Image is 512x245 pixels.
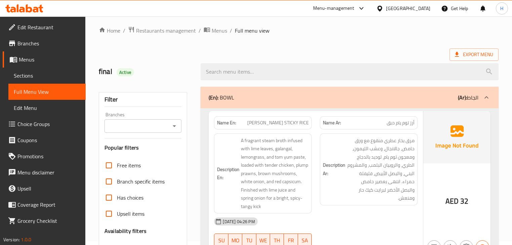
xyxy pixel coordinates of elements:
a: Menus [204,26,227,35]
div: [GEOGRAPHIC_DATA] [386,5,430,12]
span: Edit Restaurant [17,23,80,31]
span: Version: [3,235,20,244]
h3: Availability filters [104,227,146,235]
a: Home [99,27,120,35]
span: AED [445,195,459,208]
a: Promotions [3,148,86,164]
a: Restaurants management [128,26,196,35]
a: Grocery Checklist [3,213,86,229]
b: (En): [209,92,218,103]
span: Full Menu View [14,88,80,96]
span: Branch specific items [117,177,165,186]
nav: breadcrumb [99,26,499,35]
span: مرق بخار عطري منقوع مع ورق حامض، جالانجال، وعشب الليمون، ومعجون توم يام، لوديد بالدجاج الطري، وال... [347,136,415,202]
a: Coupons [3,132,86,148]
span: [PERSON_NAME] STICKY RICE [247,119,309,126]
div: Menu-management [313,4,354,12]
a: Sections [8,68,86,84]
a: Menu disclaimer [3,164,86,180]
span: Coupons [17,136,80,144]
p: الجاط [458,93,478,101]
span: Choice Groups [17,120,80,128]
h3: Popular filters [104,144,181,152]
span: Menus [212,27,227,35]
span: Upsell [17,185,80,193]
img: Ae5nvW7+0k+MAAAAAElFTkSuQmCC [423,111,490,163]
span: Promotions [17,152,80,160]
strong: Description En: [217,165,240,182]
span: 1.0.0 [21,235,31,244]
span: Has choices [117,194,143,202]
span: 32 [460,195,468,208]
span: Menus [19,55,80,64]
span: Active [117,69,134,76]
input: search [201,63,498,80]
div: Active [117,68,134,76]
a: Coverage Report [3,197,86,213]
li: / [199,27,201,35]
span: Export Menu [450,48,499,61]
strong: Description Ar: [323,161,345,177]
strong: Name En: [217,119,236,126]
span: أرز توم يام دبق [387,119,415,126]
span: H [500,5,503,12]
div: (En): BOWL(Ar):الجاط [201,87,498,108]
li: / [123,27,125,35]
b: (Ar): [458,92,467,103]
a: Choice Groups [3,116,86,132]
span: Sections [14,72,80,80]
div: Filter [104,92,181,107]
a: Full Menu View [8,84,86,100]
a: Upsell [3,180,86,197]
span: Upsell items [117,210,144,218]
span: Branches [17,39,80,47]
span: Menu disclaimer [17,168,80,176]
span: Grocery Checklist [17,217,80,225]
a: Menus [3,51,86,68]
span: Export Menu [455,50,493,59]
span: A fragrant steam broth infused with lime leaves, galangal, lemongrass, and tom yum paste, loaded ... [241,136,309,211]
button: Open [170,121,179,131]
span: Coverage Report [17,201,80,209]
span: [DATE] 04:26 PM [220,218,257,225]
li: / [230,27,232,35]
a: Branches [3,35,86,51]
h2: final [99,67,193,77]
span: Edit Menu [14,104,80,112]
a: Edit Menu [8,100,86,116]
span: Full menu view [235,27,269,35]
span: Restaurants management [136,27,196,35]
span: Free items [117,161,141,169]
a: Edit Restaurant [3,19,86,35]
strong: Name Ar: [323,119,341,126]
p: BOWL [209,93,234,101]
